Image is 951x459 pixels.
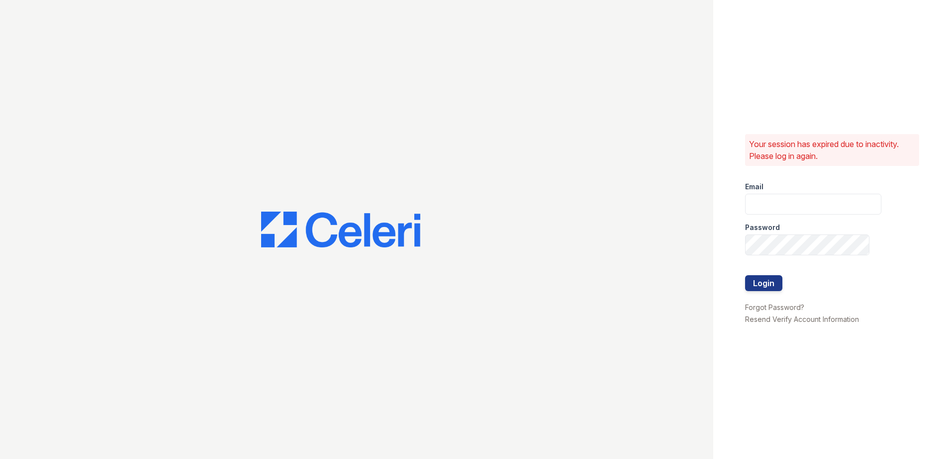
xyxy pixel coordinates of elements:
[745,275,782,291] button: Login
[745,182,763,192] label: Email
[745,223,780,232] label: Password
[261,212,420,247] img: CE_Logo_Blue-a8612792a0a2168367f1c8372b55b34899dd931a85d93a1a3d3e32e68fde9ad4.png
[749,138,915,162] p: Your session has expired due to inactivity. Please log in again.
[745,315,859,323] a: Resend Verify Account Information
[745,303,804,311] a: Forgot Password?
